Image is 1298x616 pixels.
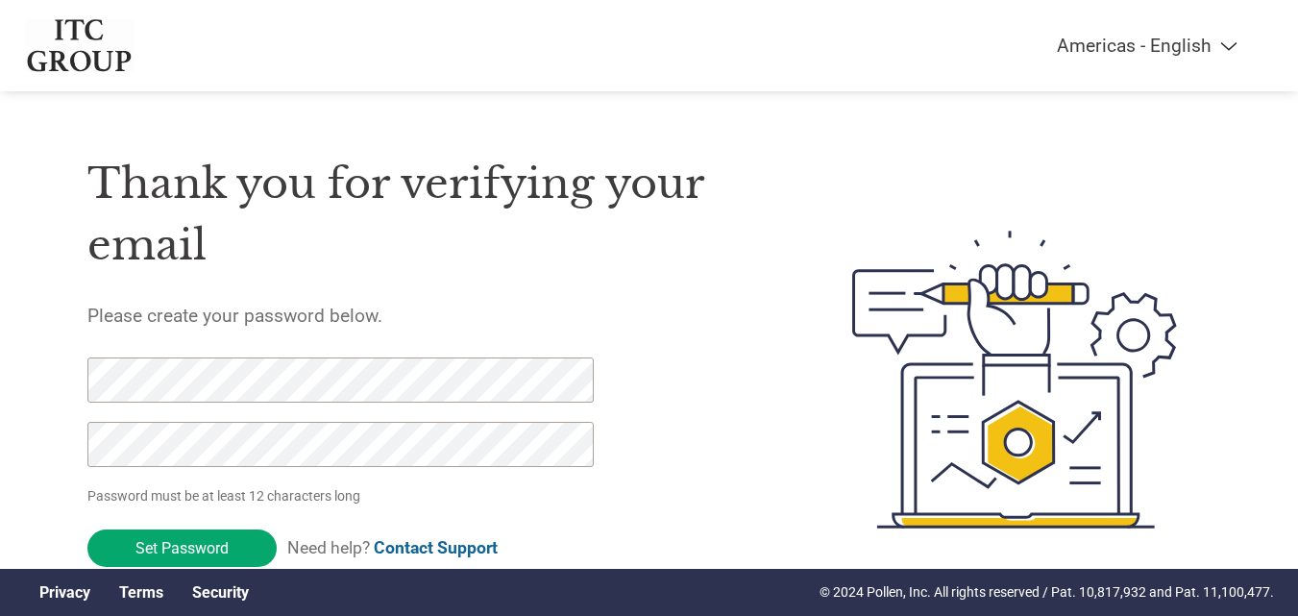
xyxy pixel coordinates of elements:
a: Security [192,583,249,602]
p: Password must be at least 12 characters long [87,486,600,506]
p: © 2024 Pollen, Inc. All rights reserved / Pat. 10,817,932 and Pat. 11,100,477. [820,582,1274,603]
a: Contact Support [374,538,498,557]
h1: Thank you for verifying your email [87,153,762,277]
h5: Please create your password below. [87,305,762,327]
a: Terms [119,583,163,602]
img: ITC Group [25,19,135,72]
span: Need help? [287,538,498,557]
a: Privacy [39,583,90,602]
input: Set Password [87,530,277,567]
